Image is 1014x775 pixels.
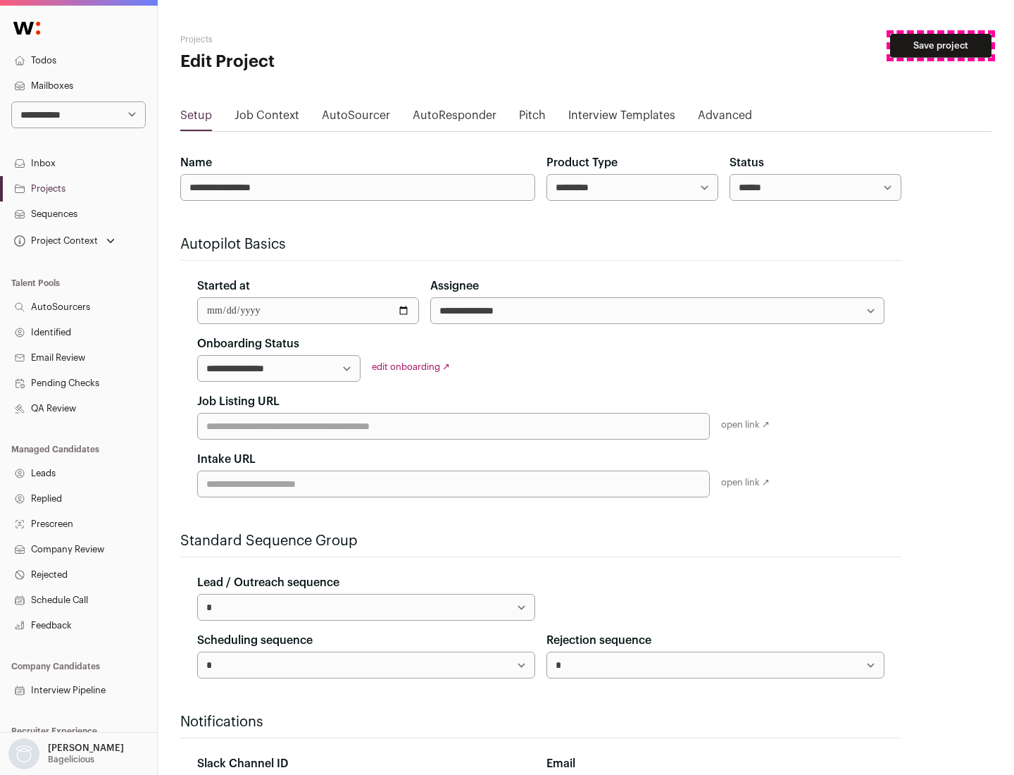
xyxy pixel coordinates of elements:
[197,632,313,649] label: Scheduling sequence
[197,574,339,591] label: Lead / Outreach sequence
[890,34,991,58] button: Save project
[6,738,127,769] button: Open dropdown
[180,51,451,73] h1: Edit Project
[322,107,390,130] a: AutoSourcer
[11,231,118,251] button: Open dropdown
[48,754,94,765] p: Bagelicious
[48,743,124,754] p: [PERSON_NAME]
[197,755,288,772] label: Slack Channel ID
[197,393,280,410] label: Job Listing URL
[519,107,546,130] a: Pitch
[234,107,299,130] a: Job Context
[180,107,212,130] a: Setup
[197,278,250,294] label: Started at
[6,14,48,42] img: Wellfound
[413,107,496,130] a: AutoResponder
[430,278,479,294] label: Assignee
[11,235,98,247] div: Project Context
[730,154,764,171] label: Status
[180,154,212,171] label: Name
[180,712,901,732] h2: Notifications
[698,107,752,130] a: Advanced
[568,107,675,130] a: Interview Templates
[197,335,299,352] label: Onboarding Status
[546,154,618,171] label: Product Type
[197,451,256,468] label: Intake URL
[180,531,901,551] h2: Standard Sequence Group
[8,738,39,769] img: nopic.png
[546,755,884,772] div: Email
[180,235,901,254] h2: Autopilot Basics
[372,362,450,371] a: edit onboarding ↗
[546,632,651,649] label: Rejection sequence
[180,34,451,45] h2: Projects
